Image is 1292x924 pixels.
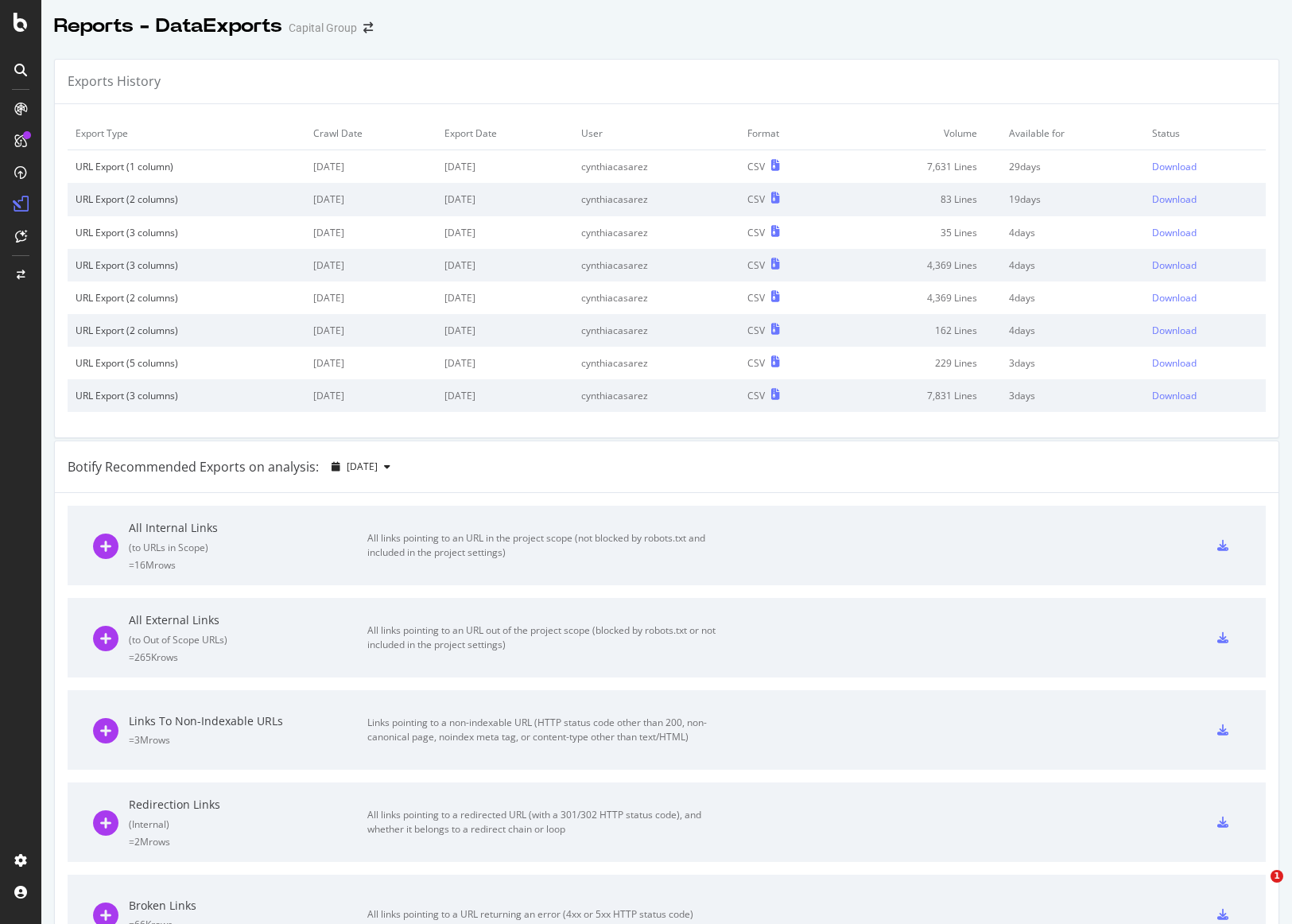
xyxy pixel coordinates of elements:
td: 3 days [1001,379,1145,412]
td: 29 days [1001,150,1145,184]
td: [DATE] [436,216,574,249]
div: Broken Links [129,898,367,914]
div: CSV [747,324,765,337]
div: csv-export [1217,632,1228,643]
div: Download [1152,291,1197,305]
td: 4 days [1001,249,1145,281]
div: All Internal Links [129,520,367,536]
div: URL Export (1 column) [76,160,297,173]
td: Status [1144,117,1266,150]
td: 4,369 Lines [836,249,1001,281]
a: Download [1152,226,1258,239]
td: [DATE] [436,249,574,281]
div: All links pointing to a redirected URL (with a 301/302 HTTP status code), and whether it belongs ... [367,808,725,837]
div: URL Export (2 columns) [76,192,297,206]
div: URL Export (5 columns) [76,356,297,370]
td: [DATE] [436,379,574,412]
div: Redirection Links [129,797,367,813]
td: [DATE] [305,281,436,314]
td: Available for [1001,117,1145,150]
div: = 3M rows [129,733,367,747]
div: Download [1152,324,1197,337]
td: cynthiacasarez [573,249,739,281]
div: Download [1152,356,1197,370]
td: 162 Lines [836,314,1001,347]
a: Download [1152,258,1258,272]
div: = 16M rows [129,558,367,572]
div: Download [1152,258,1197,272]
iframe: Intercom live chat [1238,870,1276,908]
button: [DATE] [325,454,397,479]
td: 4 days [1001,314,1145,347]
div: csv-export [1217,724,1228,736]
td: [DATE] [436,347,574,379]
td: 19 days [1001,183,1145,215]
div: Download [1152,160,1197,173]
td: 7,631 Lines [836,150,1001,184]
div: URL Export (3 columns) [76,226,297,239]
td: cynthiacasarez [573,216,739,249]
td: [DATE] [436,150,574,184]
td: 4 days [1001,216,1145,249]
td: User [573,117,739,150]
td: 3 days [1001,347,1145,379]
td: cynthiacasarez [573,314,739,347]
div: All External Links [129,612,367,628]
div: URL Export (2 columns) [76,291,297,305]
div: Exports History [68,72,161,91]
td: 7,831 Lines [836,379,1001,412]
div: ( to URLs in Scope ) [129,541,367,554]
td: [DATE] [305,150,436,184]
div: CSV [747,356,765,370]
div: All links pointing to a URL returning an error (4xx or 5xx HTTP status code) [367,907,725,922]
div: CSV [747,258,765,272]
td: cynthiacasarez [573,347,739,379]
div: URL Export (2 columns) [76,324,297,337]
div: CSV [747,160,765,173]
td: Export Type [68,117,305,150]
div: csv-export [1217,817,1228,828]
div: URL Export (3 columns) [76,389,297,402]
a: Download [1152,324,1258,337]
td: cynthiacasarez [573,183,739,215]
td: [DATE] [436,314,574,347]
td: [DATE] [305,314,436,347]
td: cynthiacasarez [573,150,739,184]
div: = 265K rows [129,650,367,664]
td: Format [739,117,836,150]
td: Volume [836,117,1001,150]
td: 83 Lines [836,183,1001,215]
td: cynthiacasarez [573,281,739,314]
td: [DATE] [436,281,574,314]
div: URL Export (3 columns) [76,258,297,272]
div: Links pointing to a non-indexable URL (HTTP status code other than 200, non-canonical page, noind... [367,716,725,744]
td: [DATE] [305,379,436,412]
div: All links pointing to an URL out of the project scope (blocked by robots.txt or not included in t... [367,623,725,652]
td: 35 Lines [836,216,1001,249]
div: = 2M rows [129,835,367,848]
td: [DATE] [305,347,436,379]
div: ( to Out of Scope URLs ) [129,633,367,646]
span: 2025 Sep. 19th [347,460,378,473]
a: Download [1152,192,1258,206]
td: cynthiacasarez [573,379,739,412]
div: CSV [747,291,765,305]
td: 229 Lines [836,347,1001,379]
div: CSV [747,226,765,239]
div: CSV [747,389,765,402]
a: Download [1152,389,1258,402]
a: Download [1152,160,1258,173]
td: 4 days [1001,281,1145,314]
span: 1 [1271,870,1283,883]
div: csv-export [1217,909,1228,920]
div: CSV [747,192,765,206]
div: ( Internal ) [129,817,367,831]
td: [DATE] [436,183,574,215]
div: All links pointing to an URL in the project scope (not blocked by robots.txt and included in the ... [367,531,725,560]
div: Download [1152,192,1197,206]
td: [DATE] [305,249,436,281]
div: Capital Group [289,20,357,36]
td: [DATE] [305,183,436,215]
td: Export Date [436,117,574,150]
div: Download [1152,226,1197,239]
